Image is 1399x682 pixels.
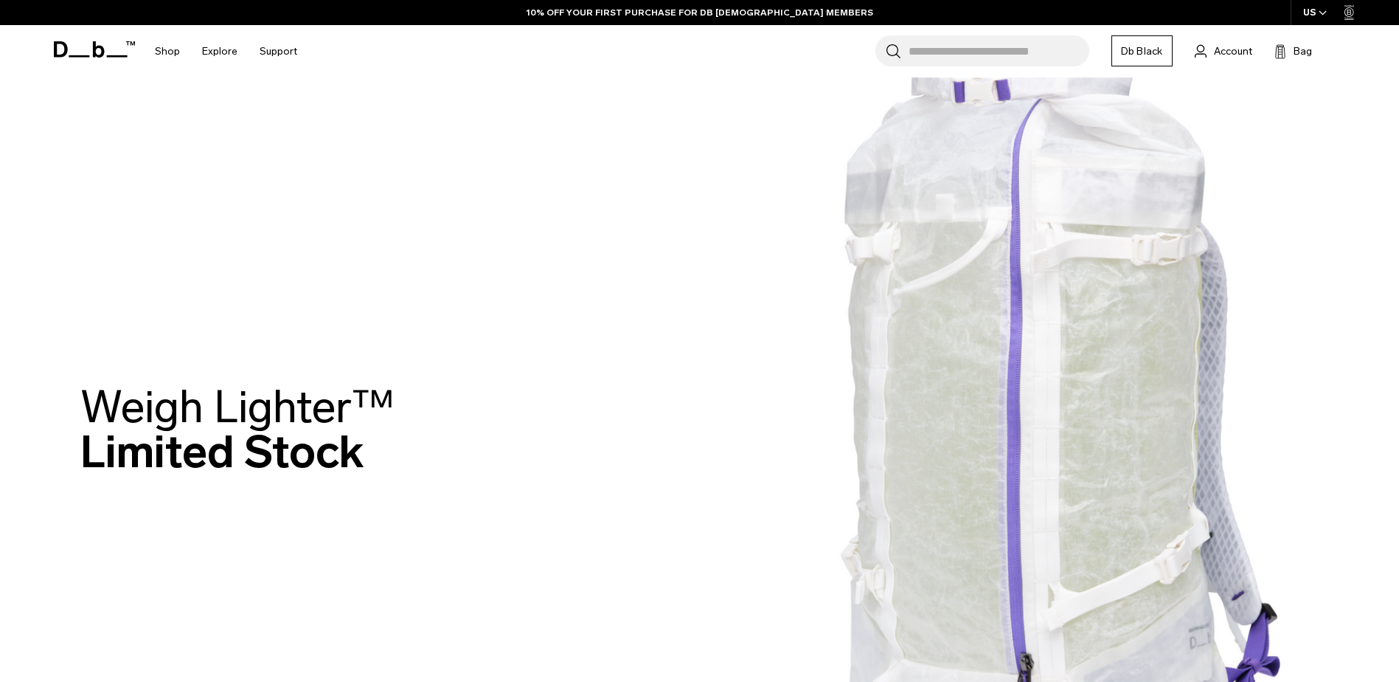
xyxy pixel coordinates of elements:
[1214,44,1252,59] span: Account
[80,385,395,475] h2: Limited Stock
[1195,42,1252,60] a: Account
[202,25,237,77] a: Explore
[527,6,873,19] a: 10% OFF YOUR FIRST PURCHASE FOR DB [DEMOGRAPHIC_DATA] MEMBERS
[260,25,297,77] a: Support
[1294,44,1312,59] span: Bag
[1111,35,1173,66] a: Db Black
[1274,42,1312,60] button: Bag
[80,380,395,434] span: Weigh Lighter™
[155,25,180,77] a: Shop
[144,25,308,77] nav: Main Navigation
